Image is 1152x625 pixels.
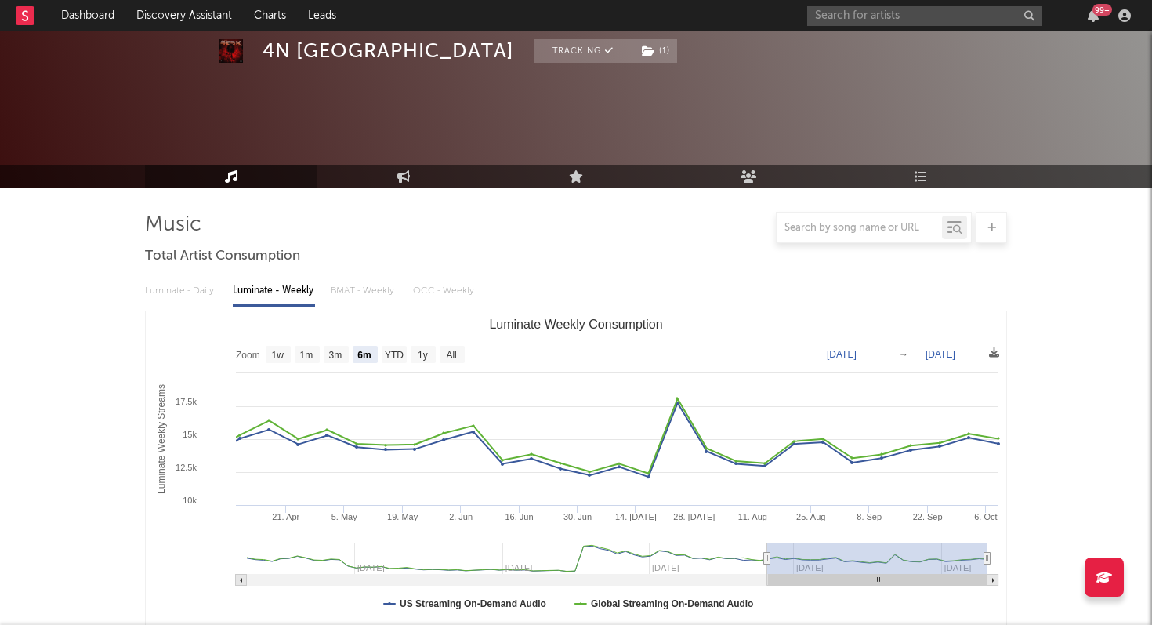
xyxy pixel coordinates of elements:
span: ( 1 ) [632,39,678,63]
text: Zoom [236,350,260,361]
text: 14. [DATE] [615,512,657,521]
text: 16. Jun [505,512,534,521]
text: 3m [329,350,342,361]
div: Luminate - Weekly [233,278,315,304]
button: 99+ [1088,9,1099,22]
text: 1y [418,350,428,361]
text: 12.5k [176,463,197,472]
text: Global Streaming On-Demand Audio [591,598,754,609]
text: 6. Oct [974,512,997,521]
input: Search by song name or URL [777,222,942,234]
text: 25. Aug [796,512,825,521]
div: 4N [GEOGRAPHIC_DATA] [263,39,514,63]
text: 28. [DATE] [673,512,715,521]
text: 15k [183,430,197,439]
div: 99 + [1092,4,1112,16]
text: 2. Jun [449,512,473,521]
text: US Streaming On-Demand Audio [400,598,546,609]
text: 30. Jun [563,512,592,521]
text: 6m [357,350,371,361]
text: 10k [183,496,197,505]
text: 22. Sep [913,512,943,521]
text: 1w [272,350,284,361]
text: 21. Apr [272,512,299,521]
svg: Luminate Weekly Consumption [146,311,1006,625]
button: (1) [632,39,677,63]
input: Search for artists [807,6,1042,26]
text: 19. May [387,512,418,521]
text: 5. May [331,512,358,521]
text: 17.5k [176,397,197,406]
text: YTD [385,350,404,361]
span: Total Artist Consumption [145,247,300,266]
text: Luminate Weekly Streams [156,384,167,494]
text: 8. Sep [857,512,882,521]
text: Luminate Weekly Consumption [489,318,662,331]
text: [DATE] [827,349,857,360]
text: 1m [300,350,313,361]
text: [DATE] [926,349,955,360]
text: → [899,349,908,360]
button: Tracking [534,39,632,63]
text: All [446,350,456,361]
text: 11. Aug [738,512,767,521]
